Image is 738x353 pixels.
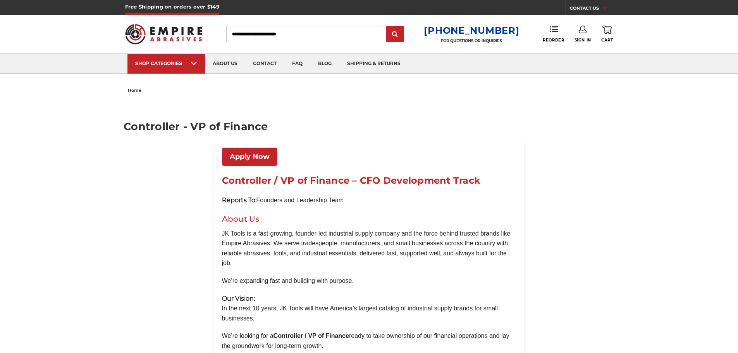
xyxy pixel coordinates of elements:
input: Submit [387,27,403,42]
p: FOR QUESTIONS OR INQUIRIES [424,38,519,43]
div: SHOP CATEGORIES [135,60,197,66]
strong: Our Vision: [222,295,255,302]
p: Founders and Leadership Team [222,195,516,205]
h1: Controller - VP of Finance [124,121,614,132]
p: We’re expanding fast and building with purpose. [222,276,516,286]
a: CONTACT US [570,4,613,15]
a: about us [205,54,245,74]
a: Apply Now [222,148,277,166]
img: Empire Abrasives [125,19,203,49]
b: Controller / VP of Finance [274,332,349,339]
span: Cart [601,38,613,43]
h1: Controller / VP of Finance – CFO Development Track [222,174,516,188]
p: In the next 10 years, JK Tools will have America’s largest catalog of industrial supply brands fo... [222,294,516,324]
a: blog [310,54,339,74]
span: Sign In [575,38,591,43]
a: [PHONE_NUMBER] [424,25,519,36]
a: faq [284,54,310,74]
a: Cart [601,26,613,43]
p: JK Tools is a fast-growing, founder-led industrial supply company and the force behind trusted br... [222,229,516,268]
h2: About Us [222,213,516,225]
span: Reorder [543,38,564,43]
a: Reorder [543,26,564,42]
strong: Reports To: [222,196,256,204]
a: shipping & returns [339,54,408,74]
p: We’re looking for a ready to take ownership of our financial operations and lay the groundwork fo... [222,331,516,351]
span: home [128,88,141,93]
a: contact [245,54,284,74]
